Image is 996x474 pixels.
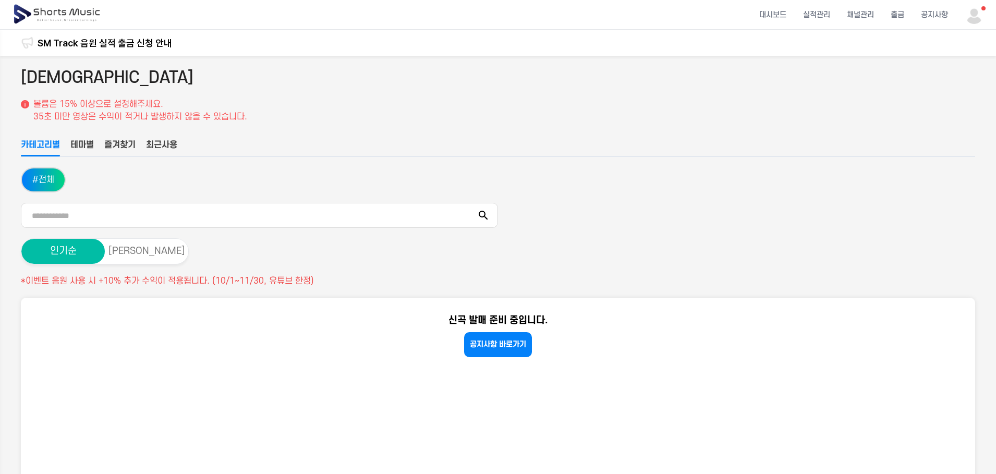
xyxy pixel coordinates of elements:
[104,139,136,156] button: 즐겨찾기
[882,1,913,29] a: 출금
[913,1,956,29] a: 공지사항
[21,139,60,156] button: 카테고리별
[33,98,247,123] p: 볼륨은 15% 이상으로 설정해주세요. 35초 미만 영상은 수익이 적거나 발생하지 않을 수 있습니다.
[38,36,172,50] a: SM Track 음원 실적 출금 신청 안내
[751,1,795,29] a: 대시보드
[21,66,193,90] h2: [DEMOGRAPHIC_DATA]
[21,275,975,287] p: *이벤트 음원 사용 시 +10% 추가 수익이 적용됩니다. (10/1~11/30, 유튜브 한정)
[70,139,94,156] button: 테마별
[22,168,65,191] button: #전체
[464,332,532,357] a: 공지사항 바로가기
[965,5,983,24] img: 사용자 이미지
[839,1,882,29] a: 채널관리
[105,239,188,264] button: [PERSON_NAME]
[21,37,33,49] img: 알림 아이콘
[795,1,839,29] a: 실적관리
[21,239,105,264] button: 인기순
[448,313,548,328] p: 신곡 발매 준비 중입니다.
[21,100,29,108] img: 설명 아이콘
[146,139,177,156] button: 최근사용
